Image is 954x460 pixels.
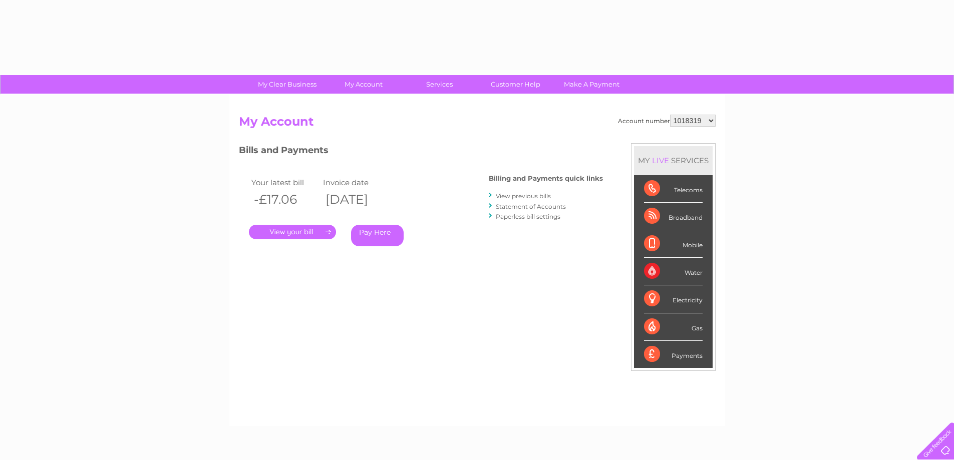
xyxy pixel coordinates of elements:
td: Your latest bill [249,176,321,189]
h2: My Account [239,115,716,134]
a: . [249,225,336,239]
td: Invoice date [321,176,393,189]
a: Customer Help [474,75,557,94]
th: [DATE] [321,189,393,210]
h3: Bills and Payments [239,143,603,161]
div: Electricity [644,285,703,313]
div: Mobile [644,230,703,258]
div: Gas [644,313,703,341]
div: LIVE [650,156,671,165]
a: Pay Here [351,225,404,246]
a: Make A Payment [550,75,633,94]
th: -£17.06 [249,189,321,210]
div: MY SERVICES [634,146,713,175]
div: Telecoms [644,175,703,203]
h4: Billing and Payments quick links [489,175,603,182]
a: Paperless bill settings [496,213,560,220]
div: Account number [618,115,716,127]
a: View previous bills [496,192,551,200]
div: Water [644,258,703,285]
a: Statement of Accounts [496,203,566,210]
a: Services [398,75,481,94]
a: My Account [322,75,405,94]
div: Payments [644,341,703,368]
div: Broadband [644,203,703,230]
a: My Clear Business [246,75,329,94]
